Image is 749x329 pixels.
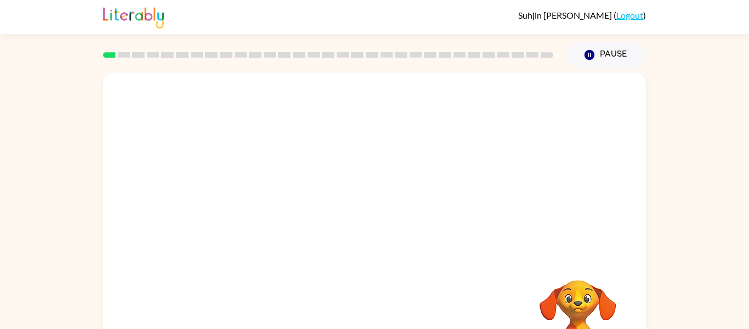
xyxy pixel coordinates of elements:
div: ( ) [518,10,646,20]
button: Pause [566,42,646,68]
img: Literably [103,4,164,29]
span: Suhjin [PERSON_NAME] [518,10,614,20]
a: Logout [616,10,643,20]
